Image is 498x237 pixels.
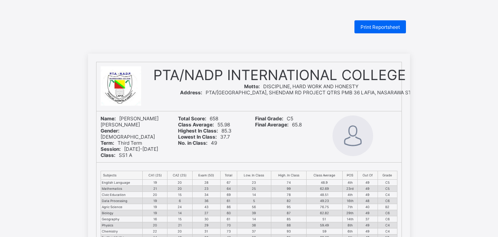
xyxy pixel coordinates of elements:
[192,171,220,180] th: Exam (50)
[192,180,220,186] td: 28
[343,186,358,192] td: 23rd
[167,186,192,192] td: 20
[192,222,220,228] td: 29
[192,228,220,235] td: 31
[271,180,306,186] td: 74
[306,210,342,216] td: 62.82
[167,228,192,235] td: 20
[220,186,237,192] td: 64
[343,180,358,186] td: 4th
[220,204,237,210] td: 86
[101,228,143,235] td: Chemistry
[101,210,143,216] td: Biology
[237,198,271,204] td: 5
[306,192,342,198] td: 48.51
[178,122,214,128] b: Class Average:
[306,186,342,192] td: 62.69
[220,192,237,198] td: 69
[378,186,397,192] td: C5
[378,198,397,204] td: C6
[101,186,143,192] td: Mathematics
[378,222,397,228] td: C4
[178,115,218,122] span: 658
[306,198,342,204] td: 49.23
[343,222,358,228] td: 8th
[143,192,167,198] td: 20
[178,115,206,122] b: Total Score:
[220,198,237,204] td: 61
[101,128,120,134] b: Gender:
[220,216,237,222] td: 61
[143,216,167,222] td: 16
[358,216,378,222] td: 37
[244,83,358,89] span: DISCIPLINE, HARD WORK AND HONESTY
[101,140,114,146] b: Term:
[101,204,143,210] td: Agric Science
[143,180,167,186] td: 19
[101,146,158,152] span: [DATE]-[DATE]
[101,171,143,180] th: Subjects
[306,204,342,210] td: 76.75
[343,198,358,204] td: 16th
[153,66,449,83] span: PTA/NADP INTERNATIONAL COLLEGE LAFIA
[237,192,271,198] td: 14
[180,89,202,96] b: Address:
[378,192,397,198] td: C4
[343,192,358,198] td: 4th
[306,180,342,186] td: 48.9
[343,171,358,180] th: POS
[378,180,397,186] td: C5
[143,210,167,216] td: 19
[143,222,167,228] td: 20
[220,222,237,228] td: 70
[192,216,220,222] td: 30
[101,180,143,186] td: English Language
[167,180,192,186] td: 20
[358,171,378,180] th: Out Of
[101,128,155,140] span: [DEMOGRAPHIC_DATA]
[220,210,237,216] td: 60
[101,115,116,122] b: Name:
[180,89,423,96] span: PTA/[GEOGRAPHIC_DATA], SHENDAM RD PROJECT QTRS PMB 36 LAFIA, NASARAWA STATE.,
[178,134,230,140] span: 37.7
[167,210,192,216] td: 14
[237,228,271,235] td: 37
[178,140,217,146] span: 49
[271,204,306,210] td: 95
[237,204,271,210] td: 56
[378,228,397,235] td: C4
[271,192,306,198] td: 78
[378,171,397,180] th: Grade
[178,128,218,134] b: Highest In Class:
[101,216,143,222] td: Geography
[178,122,230,128] span: 55.98
[101,152,132,158] span: SS1 A
[378,204,397,210] td: B2
[192,186,220,192] td: 23
[220,171,237,180] th: Total
[358,198,378,204] td: 48
[358,192,378,198] td: 49
[358,186,378,192] td: 49
[378,216,397,222] td: C6
[271,198,306,204] td: 82
[192,192,220,198] td: 34
[237,216,271,222] td: 14
[237,171,271,180] th: Low. In Class
[255,122,302,128] span: 65.8
[167,204,192,210] td: 24
[101,198,143,204] td: Data Processing
[361,24,400,30] span: Print Reportsheet
[192,198,220,204] td: 36
[237,210,271,216] td: 39
[343,210,358,216] td: 29th
[358,204,378,210] td: 40
[167,222,192,228] td: 21
[143,228,167,235] td: 22
[378,210,397,216] td: C6
[358,210,378,216] td: 49
[178,134,217,140] b: Lowest In Class:
[255,115,283,122] b: Final Grade:
[271,222,306,228] td: 88
[192,210,220,216] td: 27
